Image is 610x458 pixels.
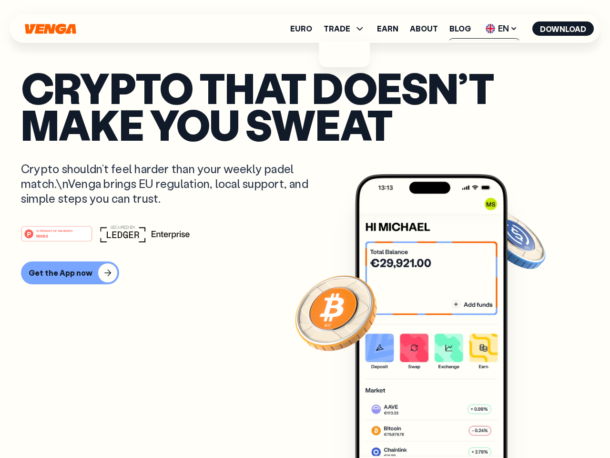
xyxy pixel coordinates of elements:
tspan: Web3 [36,233,48,238]
a: Earn [377,25,398,32]
a: Euro [290,25,312,32]
svg: Home [24,23,77,34]
button: Download [532,21,594,36]
img: USDC coin [479,205,548,274]
div: Get the App now [29,268,92,278]
span: TRADE [324,25,350,32]
span: TRADE [324,23,366,34]
p: Crypto shouldn’t feel harder than your weekly padel match.\nVenga brings EU regulation, local sup... [21,161,322,206]
a: Blog [449,25,471,32]
button: Get the App now [21,261,119,284]
img: Bitcoin [293,270,379,355]
span: EN [482,21,521,36]
a: Get the App now [21,261,589,284]
a: #1 PRODUCT OF THE MONTHWeb3 [21,231,92,244]
p: Crypto that doesn’t make you sweat [21,69,589,142]
a: About [410,25,438,32]
tspan: #1 PRODUCT OF THE MONTH [36,229,72,232]
img: flag-uk [486,24,495,33]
